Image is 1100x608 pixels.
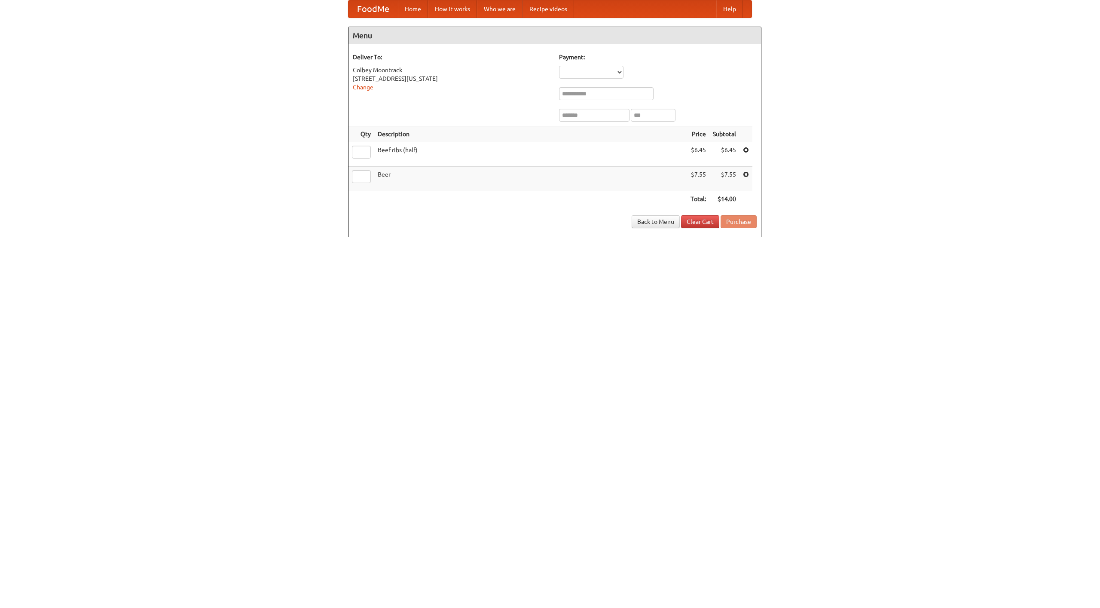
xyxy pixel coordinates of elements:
td: Beef ribs (half) [374,142,687,167]
h4: Menu [348,27,761,44]
a: Clear Cart [681,215,719,228]
a: Who we are [477,0,522,18]
h5: Payment: [559,53,757,61]
th: Price [687,126,709,142]
button: Purchase [721,215,757,228]
td: $7.55 [687,167,709,191]
td: $6.45 [687,142,709,167]
a: Back to Menu [632,215,680,228]
a: Help [716,0,743,18]
th: Total: [687,191,709,207]
th: $14.00 [709,191,739,207]
h5: Deliver To: [353,53,550,61]
a: Recipe videos [522,0,574,18]
a: How it works [428,0,477,18]
a: FoodMe [348,0,398,18]
th: Subtotal [709,126,739,142]
div: [STREET_ADDRESS][US_STATE] [353,74,550,83]
td: $6.45 [709,142,739,167]
td: $7.55 [709,167,739,191]
th: Qty [348,126,374,142]
th: Description [374,126,687,142]
a: Change [353,84,373,91]
div: Colbey Moontrack [353,66,550,74]
td: Beer [374,167,687,191]
a: Home [398,0,428,18]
